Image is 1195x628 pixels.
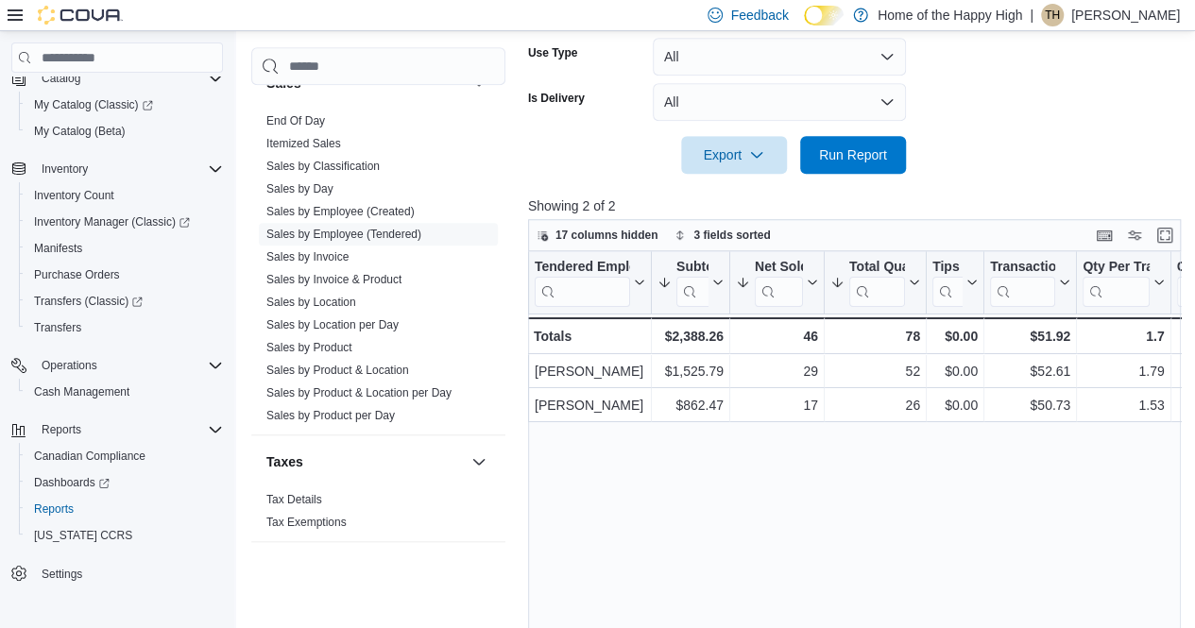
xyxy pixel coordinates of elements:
[26,524,223,547] span: Washington CCRS
[736,394,818,416] div: 17
[34,528,132,543] span: [US_STATE] CCRS
[34,418,223,441] span: Reports
[19,522,230,549] button: [US_STATE] CCRS
[26,184,223,207] span: Inventory Count
[266,159,380,174] span: Sales by Classification
[19,288,230,314] a: Transfers (Classic)
[266,515,347,530] span: Tax Exemptions
[34,320,81,335] span: Transfers
[266,296,356,309] a: Sales by Location
[830,259,920,307] button: Total Quantity
[736,325,818,348] div: 46
[653,38,906,76] button: All
[266,452,303,471] h3: Taxes
[932,360,978,382] div: $0.00
[266,318,399,331] a: Sales by Location per Day
[19,314,230,341] button: Transfers
[266,364,409,377] a: Sales by Product & Location
[26,120,133,143] a: My Catalog (Beta)
[26,381,223,403] span: Cash Management
[266,317,399,332] span: Sales by Location per Day
[1083,325,1164,348] div: 1.7
[657,394,724,416] div: $862.47
[34,354,105,377] button: Operations
[657,325,724,348] div: $2,388.26
[26,498,81,520] a: Reports
[34,158,95,180] button: Inventory
[932,259,963,307] div: Tips
[4,352,230,379] button: Operations
[990,360,1070,382] div: $52.61
[26,93,161,116] a: My Catalog (Classic)
[529,224,666,246] button: 17 columns hidden
[34,294,143,309] span: Transfers (Classic)
[26,184,122,207] a: Inventory Count
[34,563,90,586] a: Settings
[990,259,1055,307] div: Transaction Average
[42,161,88,177] span: Inventory
[736,259,818,307] button: Net Sold
[26,237,90,260] a: Manifests
[19,92,230,118] a: My Catalog (Classic)
[830,325,920,348] div: 78
[4,560,230,587] button: Settings
[266,205,415,218] a: Sales by Employee (Created)
[26,263,128,286] a: Purchase Orders
[34,67,223,90] span: Catalog
[1083,259,1149,277] div: Qty Per Transaction
[34,214,190,229] span: Inventory Manager (Classic)
[266,363,409,378] span: Sales by Product & Location
[266,452,464,471] button: Taxes
[19,496,230,522] button: Reports
[34,67,88,90] button: Catalog
[19,379,230,405] button: Cash Management
[26,290,150,313] a: Transfers (Classic)
[26,316,223,339] span: Transfers
[42,422,81,437] span: Reports
[676,259,708,307] div: Subtotal
[736,360,818,382] div: 29
[34,384,129,399] span: Cash Management
[800,136,906,174] button: Run Report
[266,493,322,506] a: Tax Details
[26,211,197,233] a: Inventory Manager (Classic)
[755,259,803,307] div: Net Sold
[534,325,645,348] div: Totals
[990,259,1055,277] div: Transaction Average
[755,259,803,277] div: Net Sold
[932,325,978,348] div: $0.00
[1093,224,1116,246] button: Keyboard shortcuts
[657,360,724,382] div: $1,525.79
[26,381,137,403] a: Cash Management
[34,418,89,441] button: Reports
[266,492,322,507] span: Tax Details
[34,124,126,139] span: My Catalog (Beta)
[990,394,1070,416] div: $50.73
[34,501,74,517] span: Reports
[1045,4,1060,26] span: TH
[266,408,395,423] span: Sales by Product per Day
[555,228,658,243] span: 17 columns hidden
[849,259,905,277] div: Total Quantity
[932,259,978,307] button: Tips
[266,182,333,195] a: Sales by Day
[251,110,505,434] div: Sales
[266,386,452,399] a: Sales by Product & Location per Day
[266,385,452,400] span: Sales by Product & Location per Day
[42,358,97,373] span: Operations
[26,93,223,116] span: My Catalog (Classic)
[528,196,1187,215] p: Showing 2 of 2
[1083,259,1164,307] button: Qty Per Transaction
[266,273,401,286] a: Sales by Invoice & Product
[266,340,352,355] span: Sales by Product
[34,188,114,203] span: Inventory Count
[804,6,844,25] input: Dark Mode
[535,259,630,307] div: Tendered Employee
[266,341,352,354] a: Sales by Product
[693,228,770,243] span: 3 fields sorted
[266,136,341,151] span: Itemized Sales
[1153,224,1176,246] button: Enter fullscreen
[34,562,223,586] span: Settings
[26,120,223,143] span: My Catalog (Beta)
[667,224,777,246] button: 3 fields sorted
